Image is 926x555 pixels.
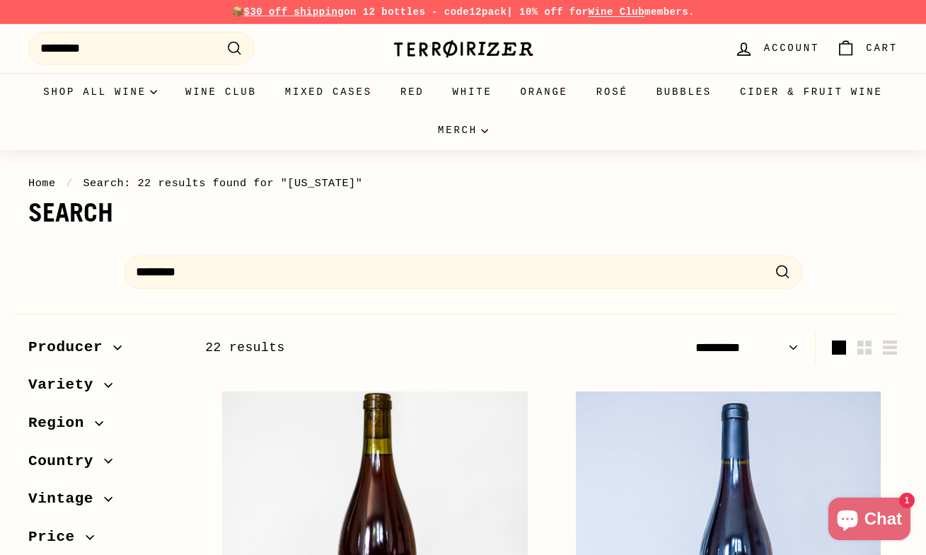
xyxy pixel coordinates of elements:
summary: Shop all wine [29,73,171,111]
a: Home [28,177,56,190]
span: Account [764,40,819,56]
button: Producer [28,332,183,370]
a: Rosé [582,73,642,111]
span: Cart [866,40,898,56]
inbox-online-store-chat: Shopify online store chat [824,498,915,544]
a: Account [726,28,828,69]
span: $30 off shipping [244,6,345,18]
span: Price [28,525,86,549]
button: Variety [28,370,183,408]
span: Search: 22 results found for "[US_STATE]" [83,177,362,190]
a: Wine Club [588,6,644,18]
button: Country [28,446,183,484]
span: Variety [28,373,104,397]
strong: 12pack [469,6,507,18]
a: Orange [507,73,582,111]
a: Red [386,73,439,111]
a: Mixed Cases [271,73,386,111]
button: Region [28,408,183,446]
span: / [62,177,76,190]
summary: Merch [424,111,502,149]
a: Wine Club [171,73,271,111]
a: Bubbles [642,73,726,111]
a: Cider & Fruit Wine [726,73,897,111]
span: Region [28,411,95,435]
div: 22 results [205,338,551,358]
h1: Search [28,199,898,227]
button: Vintage [28,484,183,522]
span: Vintage [28,487,104,511]
nav: breadcrumbs [28,175,898,192]
a: White [439,73,507,111]
p: 📦 on 12 bottles - code | 10% off for members. [28,4,898,20]
a: Cart [828,28,906,69]
span: Producer [28,336,113,360]
span: Country [28,450,104,474]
